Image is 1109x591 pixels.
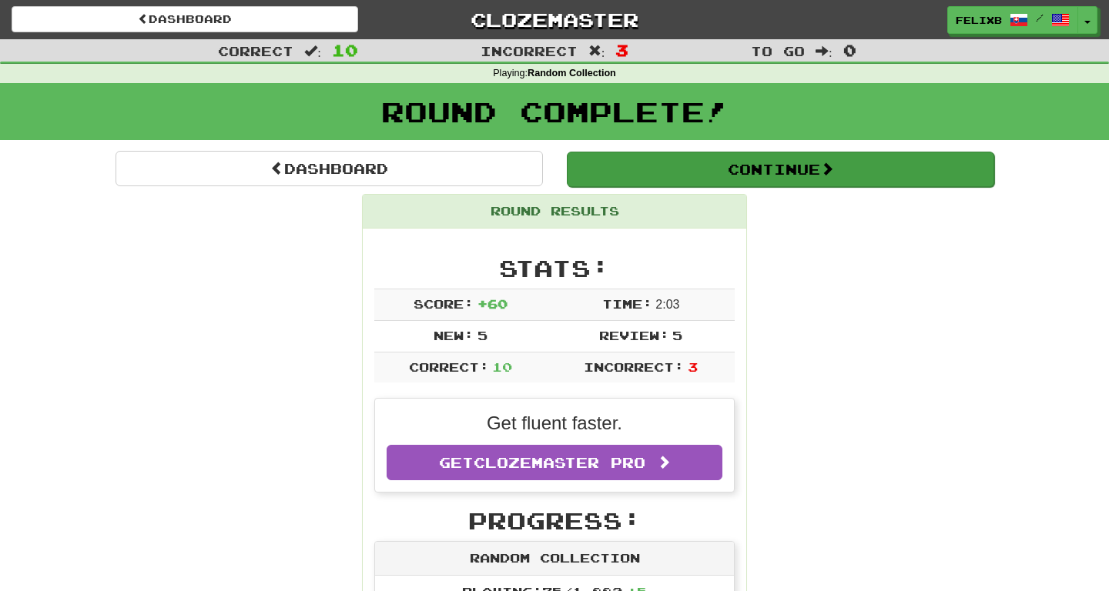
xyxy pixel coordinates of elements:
span: Clozemaster Pro [474,454,645,471]
span: Review: [599,328,669,342]
h2: Stats: [374,255,735,281]
span: 3 [688,359,698,374]
span: 5 [477,328,487,342]
a: GetClozemaster Pro [387,445,722,480]
span: FelixB [956,13,1002,27]
span: 10 [332,41,358,59]
span: / [1036,12,1044,23]
span: : [588,45,605,58]
div: Round Results [363,195,746,229]
span: 5 [672,328,682,342]
span: Incorrect [481,43,578,58]
a: Dashboard [116,151,543,186]
span: Correct: [409,359,489,374]
span: 2 : 0 3 [655,298,679,311]
span: 3 [615,41,628,59]
h2: Progress: [374,508,735,533]
span: New: [434,328,474,342]
span: 0 [843,41,856,59]
span: Time: [602,296,652,311]
span: : [304,45,321,58]
span: Incorrect: [584,359,684,374]
span: : [816,45,833,58]
strong: Random Collection [528,68,616,78]
span: Correct [218,43,293,58]
h1: Round Complete! [5,96,1104,127]
a: Clozemaster [381,6,728,33]
p: Get fluent faster. [387,410,722,436]
a: FelixB / [947,6,1078,34]
a: Dashboard [12,6,358,32]
button: Continue [567,152,994,187]
div: Random Collection [375,542,734,576]
span: To go [751,43,805,58]
span: 10 [492,359,512,374]
span: + 60 [477,296,508,311]
span: Score: [414,296,474,311]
